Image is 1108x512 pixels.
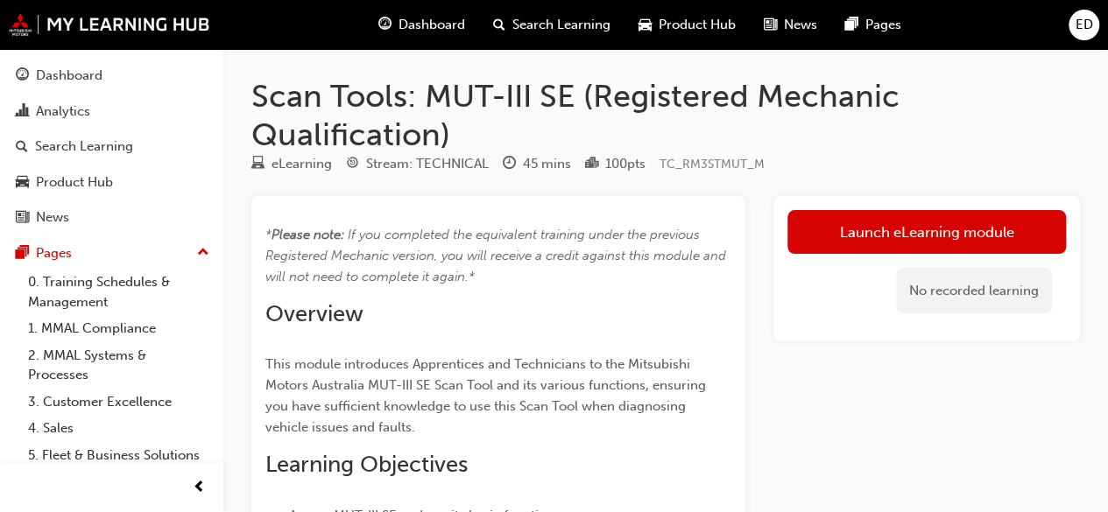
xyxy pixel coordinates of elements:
[784,15,817,35] span: News
[845,14,858,36] span: pages-icon
[21,315,216,342] a: 1. MMAL Compliance
[21,269,216,315] a: 0. Training Schedules & Management
[193,477,206,499] span: prev-icon
[493,14,505,36] span: search-icon
[764,14,777,36] span: news-icon
[16,139,28,155] span: search-icon
[750,7,831,43] a: news-iconNews
[16,175,29,191] span: car-icon
[251,153,332,175] div: Type
[364,7,479,43] a: guage-iconDashboard
[265,451,468,478] span: Learning Objectives
[36,207,69,228] div: News
[479,7,625,43] a: search-iconSearch Learning
[7,60,216,92] a: Dashboard
[523,154,571,174] div: 45 mins
[16,68,29,84] span: guage-icon
[7,201,216,234] a: News
[399,15,465,35] span: Dashboard
[585,157,598,172] span: podium-icon
[787,210,1066,254] a: Launch eLearning module
[21,389,216,416] a: 3. Customer Excellence
[605,154,646,174] div: 100 pts
[36,172,113,193] div: Product Hub
[16,210,29,226] span: news-icon
[1069,10,1099,40] button: ED
[660,157,765,172] span: Learning resource code
[251,77,1080,153] h1: Scan Tools: MUT-III SE (Registered Mechanic Qualification)
[639,14,652,36] span: car-icon
[16,246,29,262] span: pages-icon
[35,137,133,157] div: Search Learning
[272,154,332,174] div: eLearning
[265,227,730,284] span: If you completed the equivalent training under the previous Registered Mechanic version, you will...
[21,415,216,442] a: 4. Sales
[7,130,216,163] a: Search Learning
[503,153,571,175] div: Duration
[585,153,646,175] div: Points
[7,237,216,270] button: Pages
[21,342,216,389] a: 2. MMAL Systems & Processes
[346,157,359,172] span: target-icon
[36,243,72,263] div: Pages
[378,14,392,36] span: guage-icon
[7,56,216,237] button: DashboardAnalyticsSearch LearningProduct HubNews
[366,154,489,174] div: Stream: TECHNICAL
[16,104,29,120] span: chart-icon
[831,7,915,43] a: pages-iconPages
[251,157,265,172] span: learningResourceType_ELEARNING-icon
[265,300,363,327] span: Overview
[659,15,736,35] span: Product Hub
[36,66,102,86] div: Dashboard
[865,15,901,35] span: Pages
[512,15,610,35] span: Search Learning
[9,13,210,36] img: mmal
[272,227,348,242] span: Please note: ​
[346,153,489,175] div: Stream
[265,356,709,435] span: This module introduces Apprentices and Technicians to the Mitsubishi Motors Australia MUT-III SE ...
[503,157,516,172] span: clock-icon
[1076,15,1093,35] span: ED
[7,166,216,199] a: Product Hub
[625,7,750,43] a: car-iconProduct Hub
[36,102,90,122] div: Analytics
[197,242,209,264] span: up-icon
[7,95,216,128] a: Analytics
[896,268,1052,314] div: No recorded learning
[21,442,216,469] a: 5. Fleet & Business Solutions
